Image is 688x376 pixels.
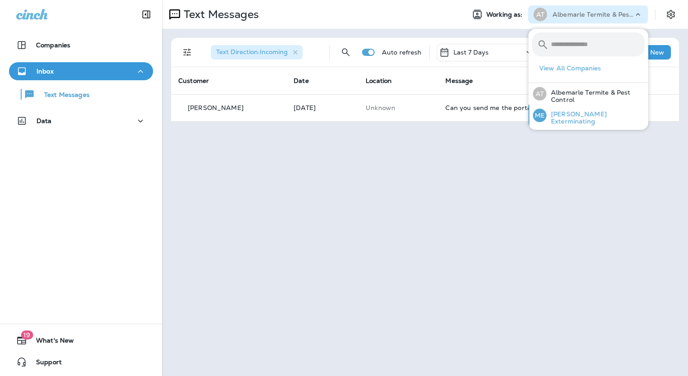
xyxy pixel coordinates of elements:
p: Aug 29, 2025 09:33 AM [294,104,351,111]
div: Text Direction:Incoming [211,45,303,60]
p: Data [36,117,52,124]
span: Working as: [486,11,525,18]
span: 19 [21,330,33,339]
div: AT [534,8,547,21]
span: Date [294,77,309,85]
p: Text Messages [180,8,259,21]
p: New [650,49,664,56]
span: Message [445,77,473,85]
button: Text Messages [9,85,153,104]
p: [PERSON_NAME] Exterminating [547,110,645,125]
button: ME[PERSON_NAME] Exterminating [529,105,648,126]
p: Last 7 Days [453,49,489,56]
button: Data [9,112,153,130]
button: ATAlbemarle Termite & Pest Control [529,83,648,105]
button: Filters [178,43,196,61]
span: What's New [27,337,74,348]
p: [PERSON_NAME] [188,104,244,111]
button: Search Messages [337,43,355,61]
span: Customer [178,77,209,85]
div: Can you send me the portal once more- I have time this afternoon and I will get it done for sure-... [445,104,602,111]
span: Text Direction : Incoming [216,48,288,56]
button: Companies [9,36,153,54]
p: Companies [36,41,70,49]
p: Text Messages [35,91,90,100]
div: AT [533,87,547,101]
span: Support [27,358,62,369]
button: Collapse Sidebar [134,5,159,23]
p: Albemarle Termite & Pest Control [547,89,645,103]
button: Settings [663,6,679,23]
p: This customer does not have a last location and the phone number they messaged is not assigned to... [366,104,431,111]
p: Auto refresh [382,49,422,56]
button: 19What's New [9,331,153,349]
span: Location [366,77,392,85]
p: Inbox [36,68,54,75]
div: ME [533,109,547,122]
p: Albemarle Termite & Pest Control [552,11,634,18]
button: Inbox [9,62,153,80]
button: Support [9,353,153,371]
button: View All Companies [536,61,648,75]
